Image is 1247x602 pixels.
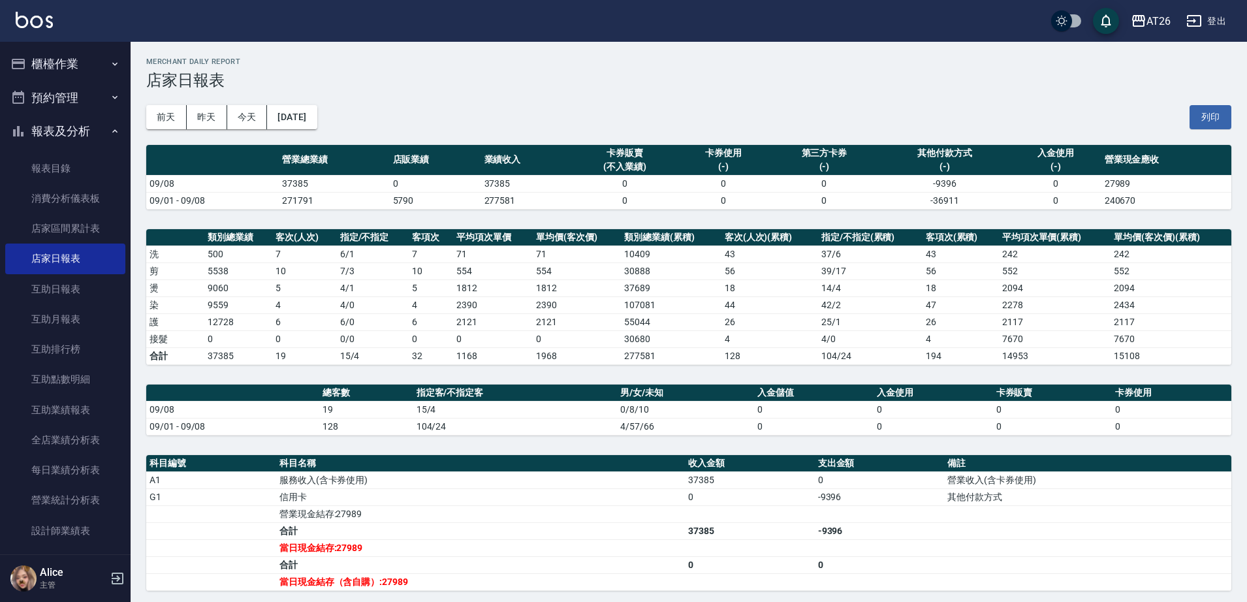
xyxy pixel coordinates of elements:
td: 0 [272,330,337,347]
td: 10409 [621,246,721,262]
div: 第三方卡券 [772,146,877,160]
td: 0 [678,175,769,192]
td: 5538 [204,262,272,279]
th: 男/女/未知 [617,385,754,402]
button: 前天 [146,105,187,129]
a: 互助排行榜 [5,334,125,364]
img: Logo [16,12,53,28]
td: -9396 [815,522,945,539]
td: 1812 [533,279,621,296]
td: 染 [146,296,204,313]
td: 15108 [1111,347,1231,364]
td: 240670 [1101,192,1231,209]
th: 備註 [944,455,1231,472]
td: 37385 [279,175,390,192]
td: 0 [533,330,621,347]
td: 55044 [621,313,721,330]
td: -9396 [879,175,1009,192]
td: 2117 [999,313,1111,330]
td: 0 [769,192,880,209]
td: 0 [815,556,945,573]
td: 128 [319,418,413,435]
h3: 店家日報表 [146,71,1231,89]
td: 71 [453,246,533,262]
td: 18 [721,279,818,296]
td: 19 [272,347,337,364]
td: 43 [923,246,999,262]
td: 277581 [481,192,573,209]
td: 0 [1112,418,1231,435]
div: 其他付款方式 [883,146,1006,160]
th: 業績收入 [481,145,573,176]
td: 0 [685,488,815,505]
th: 單均價(客次價)(累積) [1111,229,1231,246]
td: A1 [146,471,276,488]
button: 登出 [1181,9,1231,33]
th: 科目編號 [146,455,276,472]
th: 指定客/不指定客 [413,385,618,402]
td: 14953 [999,347,1111,364]
td: 18 [923,279,999,296]
td: 19 [319,401,413,418]
td: 4 / 0 [818,330,923,347]
th: 營業總業績 [279,145,390,176]
th: 入金使用 [874,385,993,402]
td: 42 / 2 [818,296,923,313]
td: 合計 [276,522,685,539]
table: a dense table [146,385,1231,436]
td: 43 [721,246,818,262]
td: 0 [874,401,993,418]
td: 10 [272,262,337,279]
td: 0 [754,418,874,435]
td: 37385 [204,347,272,364]
td: 1968 [533,347,621,364]
td: 當日現金結存:27989 [276,539,685,556]
td: 7 / 3 [337,262,409,279]
td: 5790 [390,192,481,209]
td: 6 / 0 [337,313,409,330]
td: 0 [390,175,481,192]
td: 37385 [481,175,573,192]
td: 47 [923,296,999,313]
td: 2434 [1111,296,1231,313]
td: 燙 [146,279,204,296]
td: 0 / 0 [337,330,409,347]
td: 552 [999,262,1111,279]
td: 09/01 - 09/08 [146,418,319,435]
td: 56 [721,262,818,279]
td: 7670 [1111,330,1231,347]
td: 0 [815,471,945,488]
td: 6 [272,313,337,330]
th: 營業現金應收 [1101,145,1231,176]
td: 10 [409,262,453,279]
td: 37385 [685,522,815,539]
td: 0 [573,192,678,209]
a: 設計師業績表 [5,516,125,546]
button: 櫃檯作業 [5,47,125,81]
th: 總客數 [319,385,413,402]
td: 0 [754,401,874,418]
td: 2390 [453,296,533,313]
td: 6 [409,313,453,330]
td: 2390 [533,296,621,313]
td: 271791 [279,192,390,209]
th: 收入金額 [685,455,815,472]
th: 客次(人次)(累積) [721,229,818,246]
a: 設計師日報表 [5,546,125,576]
a: 店家日報表 [5,244,125,274]
td: 242 [1111,246,1231,262]
td: 4 / 0 [337,296,409,313]
td: 營業現金結存:27989 [276,505,685,522]
div: 卡券使用 [681,146,766,160]
td: G1 [146,488,276,505]
td: 2094 [999,279,1111,296]
td: 554 [453,262,533,279]
td: 0 [874,418,993,435]
td: 09/08 [146,175,279,192]
td: 554 [533,262,621,279]
td: 2117 [1111,313,1231,330]
td: 7 [272,246,337,262]
td: 7670 [999,330,1111,347]
td: 0/8/10 [617,401,754,418]
td: 接髮 [146,330,204,347]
